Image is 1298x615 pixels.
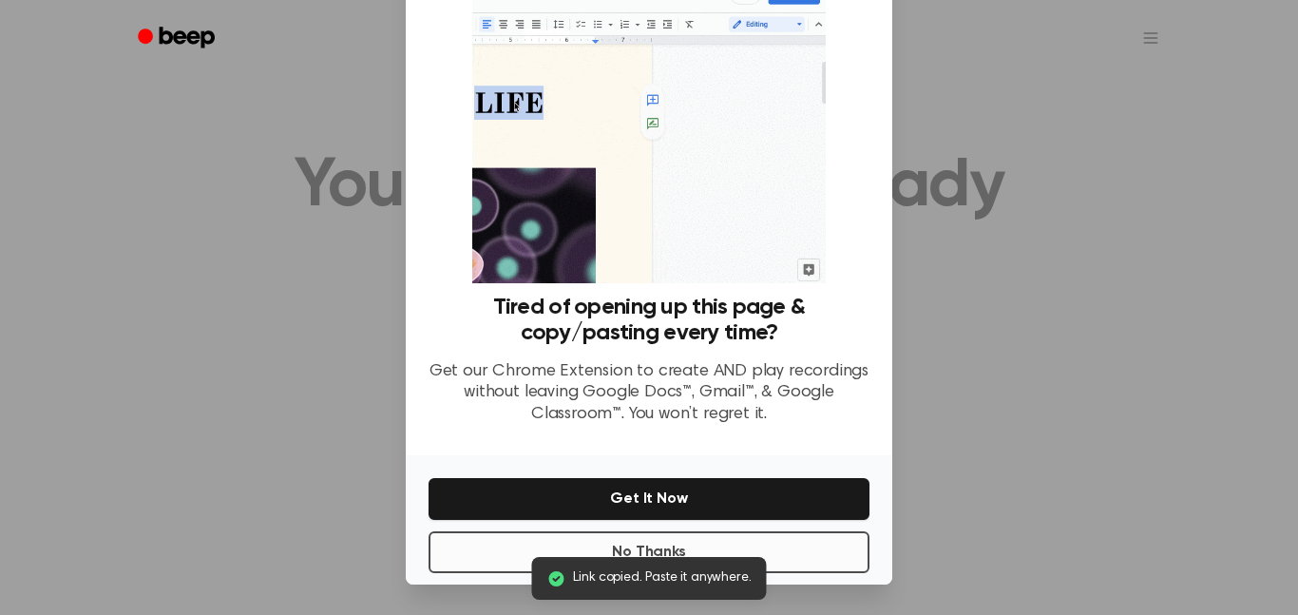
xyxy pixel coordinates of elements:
h3: Tired of opening up this page & copy/pasting every time? [429,295,869,346]
span: Link copied. Paste it anywhere. [573,568,751,588]
button: Open menu [1128,15,1174,61]
p: Get our Chrome Extension to create AND play recordings without leaving Google Docs™, Gmail™, & Go... [429,361,869,426]
button: No Thanks [429,531,869,573]
a: Beep [124,20,232,57]
button: Get It Now [429,478,869,520]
